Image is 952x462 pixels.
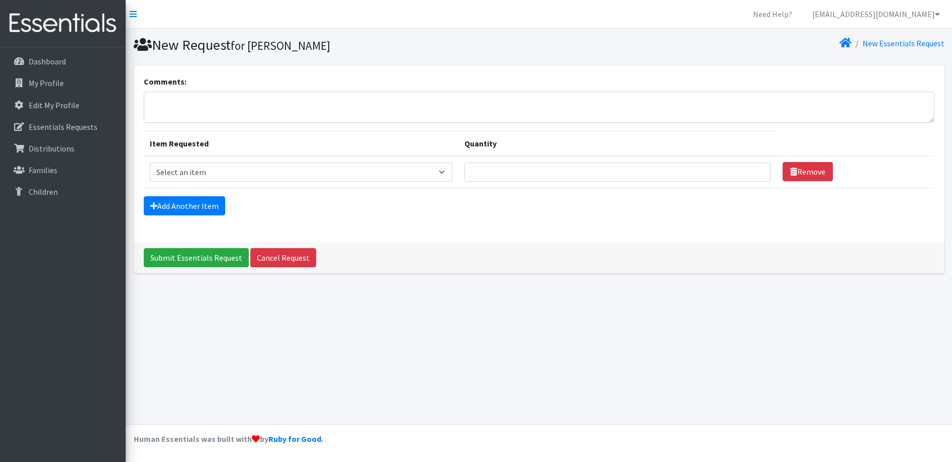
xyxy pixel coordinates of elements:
th: Quantity [458,131,777,156]
p: Dashboard [29,56,66,66]
a: Dashboard [4,51,122,71]
a: Essentials Requests [4,117,122,137]
p: Children [29,187,58,197]
a: Children [4,182,122,202]
a: Remove [783,162,833,181]
a: Families [4,160,122,180]
p: Families [29,165,57,175]
p: Distributions [29,143,74,153]
a: Cancel Request [250,248,316,267]
img: HumanEssentials [4,7,122,40]
a: Need Help? [745,4,800,24]
th: Item Requested [144,131,458,156]
a: My Profile [4,73,122,93]
a: Add Another Item [144,196,225,215]
a: Edit My Profile [4,95,122,115]
p: My Profile [29,78,64,88]
strong: Human Essentials was built with by . [134,434,323,444]
label: Comments: [144,75,186,88]
a: Distributions [4,138,122,159]
h1: New Request [134,36,535,54]
p: Edit My Profile [29,100,79,110]
a: New Essentials Request [863,38,944,48]
p: Essentials Requests [29,122,98,132]
input: Submit Essentials Request [144,248,249,267]
a: Ruby for Good [268,434,321,444]
small: for [PERSON_NAME] [231,38,330,53]
a: [EMAIL_ADDRESS][DOMAIN_NAME] [804,4,948,24]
